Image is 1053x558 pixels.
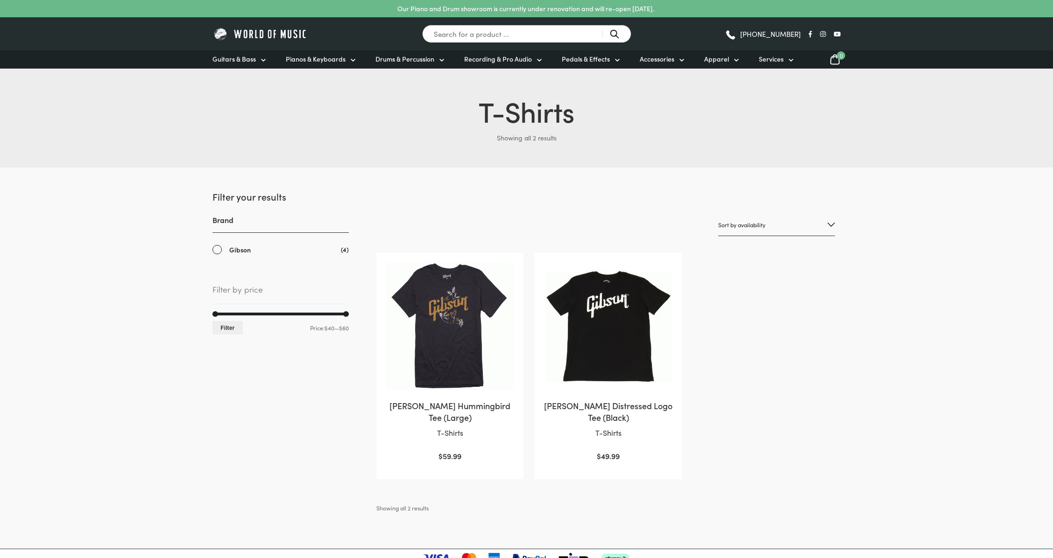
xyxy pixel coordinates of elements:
img: World of Music [212,27,308,41]
h3: Brand [212,215,349,233]
h1: T-Shirts [212,91,841,130]
span: Recording & Pro Audio [464,54,532,64]
span: Drums & Percussion [375,54,434,64]
div: Brand [212,215,349,255]
p: Showing all 2 results [376,502,429,515]
bdi: 49.99 [597,451,620,461]
span: Services [759,54,784,64]
p: T-Shirts [544,427,672,439]
img: Gibson Distressed Logo Tee Black [544,262,672,391]
span: Gibson [229,244,251,255]
span: $ [438,451,443,461]
span: Pedals & Effects [562,54,610,64]
span: $40 [325,324,334,332]
bdi: 59.99 [438,451,461,461]
a: [PERSON_NAME] Distressed Logo Tee (Black)T-Shirts $49.99 [544,262,672,462]
p: Our Piano and Drum showroom is currently under renovation and will re-open [DATE]. [397,4,654,14]
h2: [PERSON_NAME] Distressed Logo Tee (Black) [544,400,672,423]
p: Showing all 2 results [212,130,841,145]
span: $ [597,451,601,461]
span: (4) [341,244,349,254]
span: Accessories [640,54,674,64]
iframe: Chat with our support team [918,455,1053,558]
h2: [PERSON_NAME] Hummingbird Tee (Large) [386,400,514,423]
button: Filter [212,321,243,335]
span: Apparel [704,54,729,64]
a: [PHONE_NUMBER] [725,27,801,41]
span: $60 [339,324,349,332]
img: Gibson Hummingbird Tee Large [386,262,514,391]
select: Shop order [718,214,835,236]
span: Guitars & Bass [212,54,256,64]
p: T-Shirts [386,427,514,439]
h2: Filter your results [212,190,349,203]
a: Gibson [212,244,349,255]
span: 0 [837,51,845,60]
input: Search for a product ... [422,25,631,43]
span: Pianos & Keyboards [286,54,346,64]
span: Filter by price [212,283,349,304]
a: [PERSON_NAME] Hummingbird Tee (Large)T-Shirts $59.99 [386,262,514,462]
div: Price: — [212,321,349,335]
span: [PHONE_NUMBER] [740,30,801,37]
